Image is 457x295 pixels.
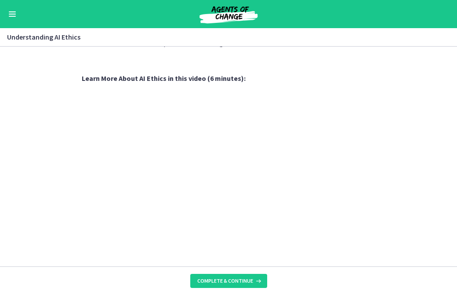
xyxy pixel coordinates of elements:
[176,4,281,25] img: Agents of Change
[82,74,246,83] strong: Learn More About AI Ethics in this video (6 minutes):
[190,274,267,288] button: Complete & continue
[197,277,253,284] span: Complete & continue
[7,9,18,19] button: Enable menu
[7,32,439,42] h3: Understanding AI Ethics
